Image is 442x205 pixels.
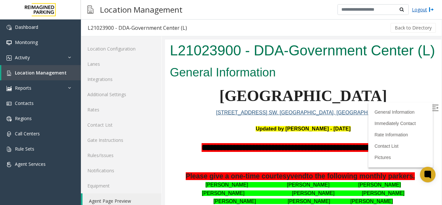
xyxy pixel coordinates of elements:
span: Monitoring [15,39,38,45]
a: General Information [209,70,249,75]
span: Rule Sets [15,146,34,152]
img: 'icon' [6,86,12,91]
span: Please give a one-time courtesy [21,133,126,141]
a: Location Configuration [81,41,161,56]
h3: Location Management [97,2,186,17]
span: Call Centers [15,131,40,137]
a: Immediately Contact [209,81,251,86]
h2: General Information [5,25,271,41]
span: [GEOGRAPHIC_DATA] [54,48,222,65]
img: 'icon' [6,147,12,152]
span: Regions [15,115,32,121]
a: Gate Instructions [81,132,161,148]
img: 'icon' [6,131,12,137]
div: L21023900 - DDA-Government Center (L) [88,24,187,32]
font: [PERSON_NAME] [PERSON_NAME] [PERSON_NAME] [37,151,239,156]
font: [PERSON_NAME] [PERSON_NAME] [PERSON_NAME] [49,159,228,165]
a: Logout [412,6,434,13]
button: Back to Directory [391,23,436,33]
img: 'icon' [6,162,12,167]
span: to the following monthly parkers. [141,133,250,141]
a: Integrations [81,72,161,87]
img: 'icon' [6,101,12,106]
h1: L21023900 - DDA-Government Center (L) [5,1,271,21]
img: pageIcon [87,2,94,17]
font: Verneicher Favors Taymeion [PERSON_NAME] [PERSON_NAME] [34,167,242,173]
img: 'icon' [6,116,12,121]
a: Rate Information [209,93,243,98]
img: 'icon' [6,25,12,30]
a: Additional Settings [81,87,161,102]
a: Contact List [81,117,161,132]
a: Equipment [81,178,161,193]
img: 'icon' [6,40,12,45]
img: 'icon' [6,71,12,76]
a: Rules/Issues [81,148,161,163]
span: Reports [15,85,31,91]
a: Notifications [81,163,161,178]
span: Activity [15,54,30,61]
img: logout [429,6,434,13]
font: Updated by [PERSON_NAME] - [DATE] [91,86,185,92]
a: Pictures [209,115,226,120]
a: Rates [81,102,161,117]
a: Location Management [1,65,81,80]
a: Contact List [209,104,233,109]
span: Dashboard [15,24,38,30]
a: [STREET_ADDRESS] SW. [GEOGRAPHIC_DATA], [GEOGRAPHIC_DATA] [51,70,225,76]
a: Lanes [81,56,161,72]
span: vend [125,133,141,141]
span: Location Management [15,70,67,76]
font: [PERSON_NAME] [PERSON_NAME] [PERSON_NAME] [40,142,236,148]
img: 'icon' [6,55,12,61]
span: Contacts [15,100,34,106]
img: Open/Close Sidebar Menu [267,65,273,72]
span: Agent Services [15,161,46,167]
